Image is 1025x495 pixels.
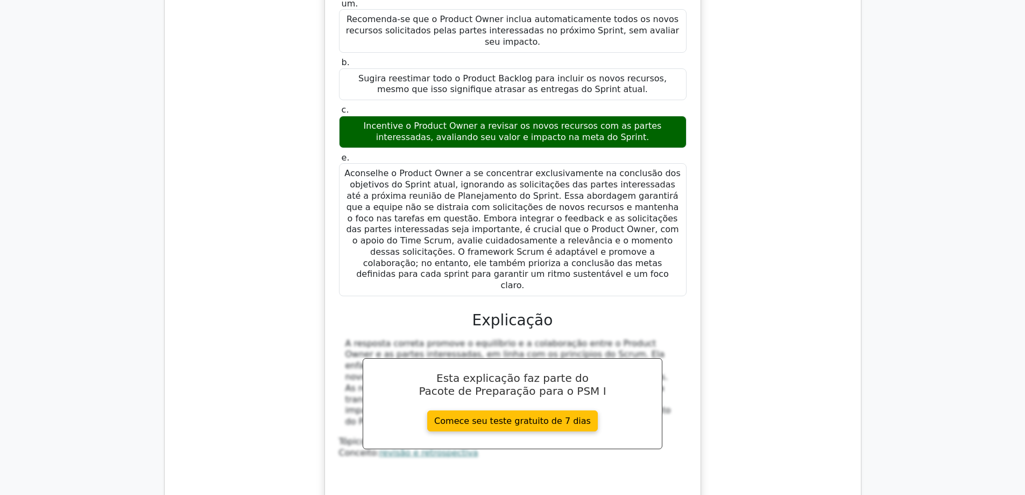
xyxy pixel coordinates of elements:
font: Aconselhe o Product Owner a se concentrar exclusivamente na conclusão dos objetivos do Sprint atu... [344,168,681,290]
font: Incentive o Product Owner a revisar os novos recursos com as partes interessadas, avaliando seu v... [364,121,662,142]
a: Comece seu teste gratuito de 7 dias [427,410,598,431]
font: Tópico: [339,436,369,447]
font: Explicação [472,311,553,329]
font: A resposta correta promove o equilíbrio e a colaboração entre o Product Owner e as partes interes... [345,338,671,427]
font: b. [342,57,350,67]
a: revisão e retrospectiva [379,448,478,458]
font: c. [342,104,349,115]
font: Recomenda-se que o Product Owner inclua automaticamente todos os novos recursos solicitados pelas... [346,14,679,47]
font: e. [342,152,350,163]
font: Sugira reestimar todo o Product Backlog para incluir os novos recursos, mesmo que isso signifique... [358,73,667,95]
font: Conceito: [339,448,380,458]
